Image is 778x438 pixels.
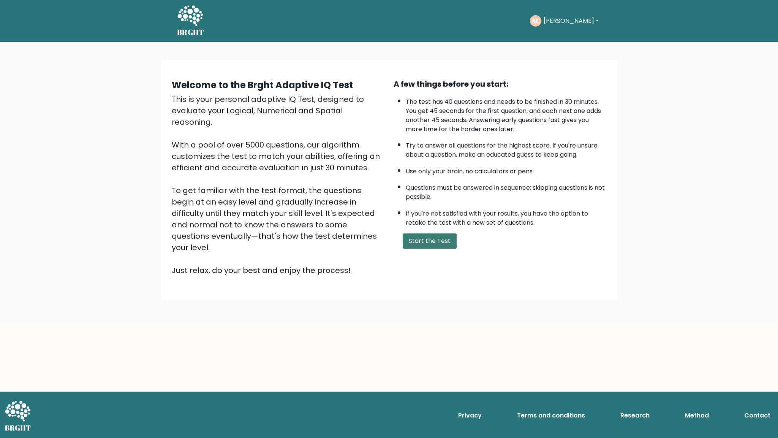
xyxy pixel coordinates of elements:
[406,137,606,159] li: Try to answer all questions for the highest score. If you're unsure about a question, make an edu...
[455,408,485,423] a: Privacy
[406,163,606,176] li: Use only your brain, no calculators or pens.
[172,79,353,91] b: Welcome to the Brght Adaptive IQ Test
[514,408,588,423] a: Terms and conditions
[406,205,606,227] li: If you're not satisfied with your results, you have the option to retake the test with a new set ...
[172,94,384,276] div: This is your personal adaptive IQ Test, designed to evaluate your Logical, Numerical and Spatial ...
[406,179,606,202] li: Questions must be answered in sequence; skipping questions is not possible.
[406,94,606,134] li: The test has 40 questions and needs to be finished in 30 minutes. You get 45 seconds for the firs...
[541,16,601,26] button: [PERSON_NAME]
[177,3,204,39] a: BRGHT
[531,16,540,25] text: AC
[682,408,712,423] a: Method
[177,28,204,37] h5: BRGHT
[394,78,606,90] div: A few things before you start:
[403,233,457,249] button: Start the Test
[741,408,773,423] a: Contact
[617,408,653,423] a: Research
